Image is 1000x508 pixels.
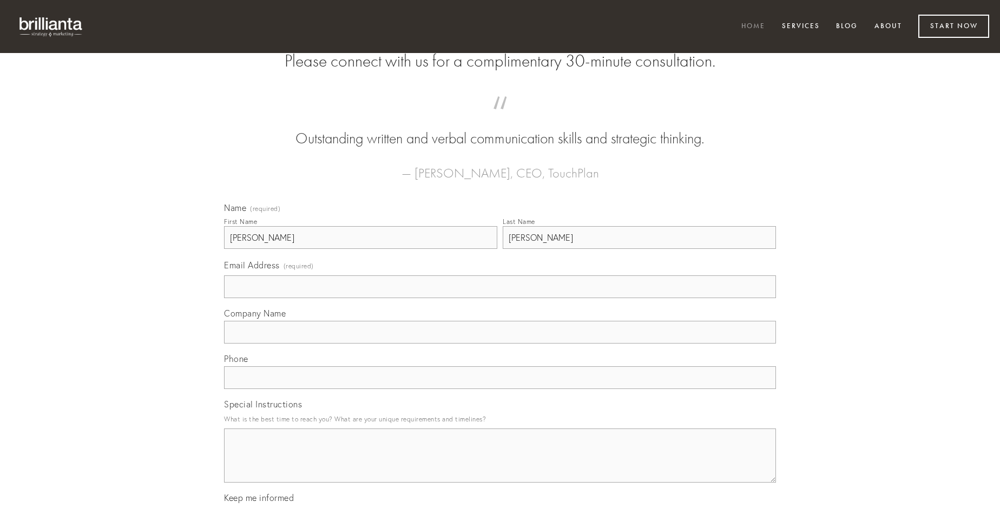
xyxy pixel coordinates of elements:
[867,18,909,36] a: About
[11,11,92,42] img: brillianta - research, strategy, marketing
[224,492,294,503] span: Keep me informed
[829,18,865,36] a: Blog
[224,217,257,226] div: First Name
[241,107,759,149] blockquote: Outstanding written and verbal communication skills and strategic thinking.
[224,202,246,213] span: Name
[284,259,314,273] span: (required)
[918,15,989,38] a: Start Now
[503,217,535,226] div: Last Name
[224,353,248,364] span: Phone
[250,206,280,212] span: (required)
[224,51,776,71] h2: Please connect with us for a complimentary 30-minute consultation.
[241,107,759,128] span: “
[241,149,759,184] figcaption: — [PERSON_NAME], CEO, TouchPlan
[734,18,772,36] a: Home
[224,308,286,319] span: Company Name
[224,399,302,410] span: Special Instructions
[775,18,827,36] a: Services
[224,412,776,426] p: What is the best time to reach you? What are your unique requirements and timelines?
[224,260,280,271] span: Email Address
